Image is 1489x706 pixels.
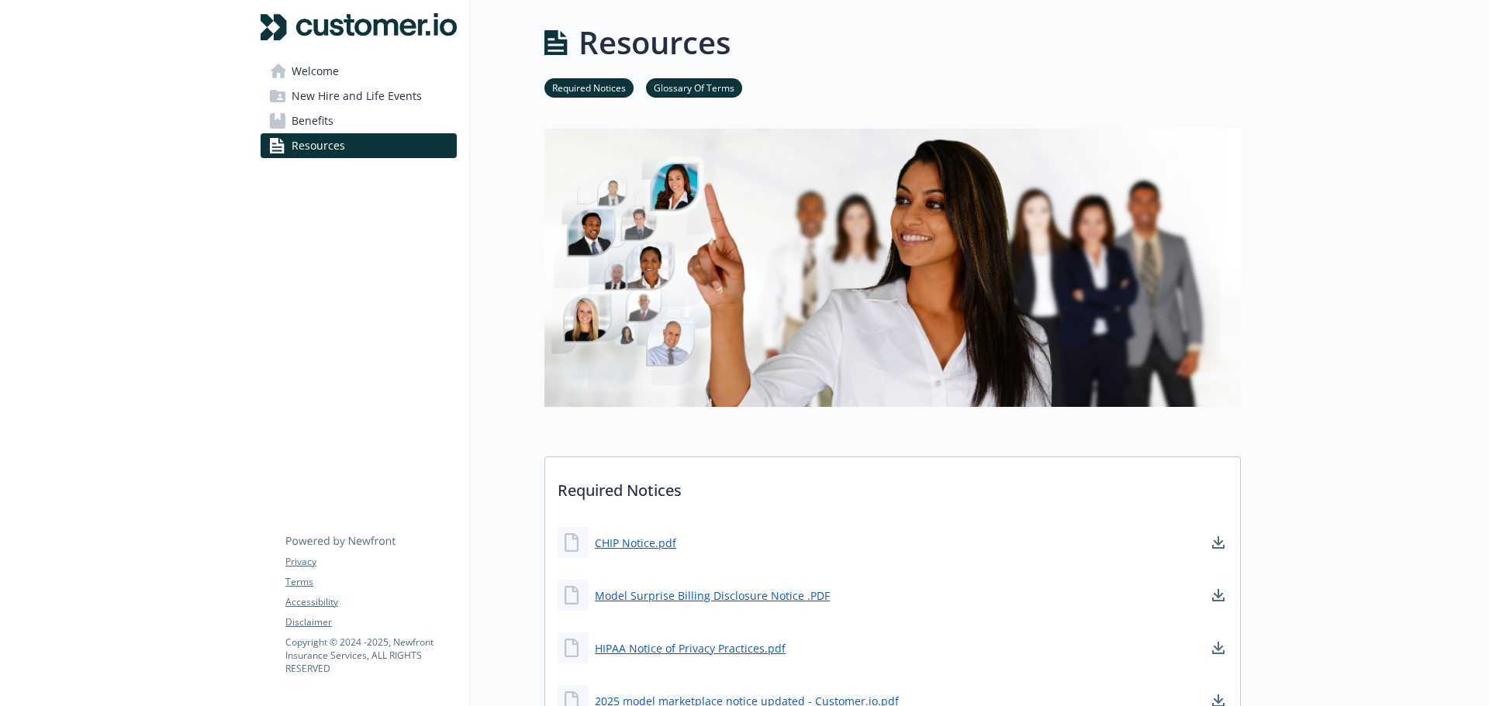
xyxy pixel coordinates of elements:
[579,19,731,66] h1: Resources
[285,635,456,675] p: Copyright © 2024 - 2025 , Newfront Insurance Services, ALL RIGHTS RESERVED
[285,575,456,589] a: Terms
[595,587,830,604] a: Model Surprise Billing Disclosure Notice .PDF
[595,535,676,551] a: CHIP Notice.pdf
[595,640,786,656] a: HIPAA Notice of Privacy Practices.pdf
[261,59,457,84] a: Welcome
[292,108,333,133] span: Benefits
[1209,639,1228,657] a: download document
[646,80,742,95] a: Glossary Of Terms
[285,595,456,609] a: Accessibility
[1209,586,1228,604] a: download document
[285,555,456,569] a: Privacy
[292,84,422,108] span: New Hire and Life Events
[292,133,345,158] span: Resources
[545,457,1240,515] p: Required Notices
[292,59,339,84] span: Welcome
[1209,533,1228,552] a: download document
[261,108,457,133] a: Benefits
[285,615,456,629] a: Disclaimer
[261,133,457,158] a: Resources
[261,84,457,108] a: New Hire and Life Events
[544,80,634,95] a: Required Notices
[544,129,1241,407] img: resources page banner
